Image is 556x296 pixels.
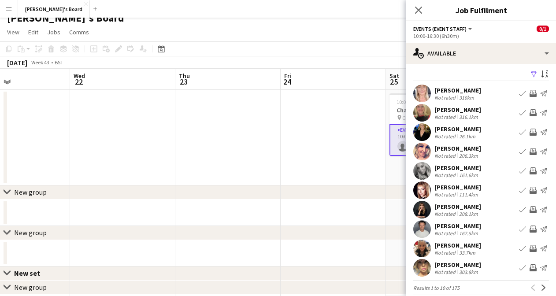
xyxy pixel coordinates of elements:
[537,26,549,32] span: 0/1
[389,106,488,114] h3: Chapel & Friary - [DATE]
[74,72,85,80] span: Wed
[457,94,476,101] div: 310km
[7,11,124,25] h1: [PERSON_NAME]'s Board
[457,211,480,217] div: 208.1km
[4,26,23,38] a: View
[413,26,467,32] span: Events (Event Staff)
[457,230,480,237] div: 167.5km
[457,133,477,140] div: 26.1km
[29,59,51,66] span: Week 43
[406,4,556,16] h3: Job Fulfilment
[283,77,291,87] span: 24
[69,28,89,36] span: Comms
[14,228,47,237] div: New group
[14,269,47,277] div: New set
[178,77,190,87] span: 23
[434,125,481,133] div: [PERSON_NAME]
[434,269,457,275] div: Not rated
[7,58,27,67] div: [DATE]
[28,28,38,36] span: Edit
[434,172,457,178] div: Not rated
[44,26,64,38] a: Jobs
[284,72,291,80] span: Fri
[434,152,457,159] div: Not rated
[179,72,190,80] span: Thu
[413,26,474,32] button: Events (Event Staff)
[434,86,481,94] div: [PERSON_NAME]
[457,269,480,275] div: 303.8km
[434,230,457,237] div: Not rated
[434,241,481,249] div: [PERSON_NAME]
[14,283,47,292] div: New group
[434,211,457,217] div: Not rated
[434,261,481,269] div: [PERSON_NAME]
[18,0,90,18] button: [PERSON_NAME]'s Board
[457,114,480,120] div: 316.1km
[434,249,457,256] div: Not rated
[457,191,480,198] div: 111.4km
[434,144,481,152] div: [PERSON_NAME]
[434,106,481,114] div: [PERSON_NAME]
[402,115,468,121] span: Chapel & [GEOGRAPHIC_DATA]
[72,77,85,87] span: 22
[434,203,481,211] div: [PERSON_NAME]
[25,26,42,38] a: Edit
[14,188,47,196] div: New group
[47,28,60,36] span: Jobs
[434,222,481,230] div: [PERSON_NAME]
[434,191,457,198] div: Not rated
[413,285,460,291] span: Results 1 to 10 of 175
[66,26,93,38] a: Comms
[457,249,477,256] div: 33.7km
[434,94,457,101] div: Not rated
[7,28,19,36] span: View
[413,33,549,39] div: 10:00-16:30 (6h30m)
[457,172,480,178] div: 161.6km
[457,152,480,159] div: 206.3km
[389,93,488,156] app-job-card: 10:00-16:30 (6h30m)0/1Chapel & Friary - [DATE] Chapel & [GEOGRAPHIC_DATA]1 RoleEvents (Event Staf...
[388,77,399,87] span: 25
[434,183,481,191] div: [PERSON_NAME]
[434,114,457,120] div: Not rated
[389,72,399,80] span: Sat
[397,99,442,105] span: 10:00-16:30 (6h30m)
[434,164,481,172] div: [PERSON_NAME]
[55,59,63,66] div: BST
[434,133,457,140] div: Not rated
[406,43,556,64] div: Available
[389,124,488,156] app-card-role: Events (Event Staff)0/110:00-16:30 (6h30m)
